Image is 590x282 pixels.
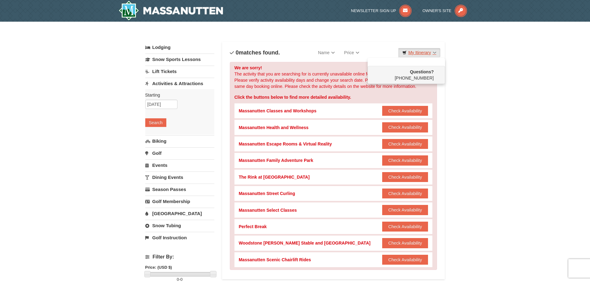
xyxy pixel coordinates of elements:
a: Golf Membership [145,196,214,207]
a: [GEOGRAPHIC_DATA] [145,208,214,219]
div: Massanutten Health and Wellness [239,124,308,131]
div: Massanutten Escape Rooms & Virtual Reality [239,141,332,147]
div: Perfect Break [239,223,267,230]
div: Woodstone [PERSON_NAME] Stable and [GEOGRAPHIC_DATA] [239,240,370,246]
span: 0 [177,277,179,282]
button: Check Availability [382,222,428,232]
div: The Rink at [GEOGRAPHIC_DATA] [239,174,310,180]
div: Click the buttons below to find more detailed availability. [234,94,433,100]
div: Massanutten Scenic Chairlift Rides [239,257,311,263]
span: Owner's Site [422,8,452,13]
a: Name [313,46,339,59]
div: Massanutten Select Classes [239,207,297,213]
a: Biking [145,135,214,147]
button: Check Availability [382,238,428,248]
a: Newsletter Sign Up [351,8,412,13]
a: Dining Events [145,171,214,183]
a: Golf Instruction [145,232,214,243]
strong: Price: (USD $) [145,265,172,270]
strong: Questions? [410,69,434,74]
a: Lift Tickets [145,66,214,77]
button: Check Availability [382,255,428,265]
button: Check Availability [382,189,428,198]
span: [PHONE_NUMBER] [372,69,434,80]
a: Activities & Attractions [145,78,214,89]
img: Massanutten Resort Logo [119,1,223,20]
a: Price [339,46,364,59]
div: The activity that you are searching for is currently unavailable online for the date you have sel... [230,62,437,270]
button: Search [145,118,166,127]
a: Massanutten Resort [119,1,223,20]
span: Newsletter Sign Up [351,8,396,13]
a: Golf [145,147,214,159]
div: Massanutten Street Curling [239,190,295,197]
button: Check Availability [382,106,428,116]
span: 0 [236,50,239,56]
span: 0 [180,277,182,282]
a: Snow Sports Lessons [145,54,214,65]
div: Massanutten Family Adventure Park [239,157,313,163]
a: Season Passes [145,184,214,195]
a: Owner's Site [422,8,467,13]
button: Check Availability [382,205,428,215]
button: Check Availability [382,155,428,165]
a: Lodging [145,42,214,53]
button: Check Availability [382,139,428,149]
label: Starting [145,92,210,98]
a: Snow Tubing [145,220,214,231]
a: My Itinerary [398,48,440,57]
h4: Filter By: [145,254,214,260]
a: Events [145,159,214,171]
strong: We are sorry! [234,65,262,70]
div: Massanutten Classes and Workshops [239,108,317,114]
h4: matches found. [230,50,280,56]
button: Check Availability [382,172,428,182]
button: Check Availability [382,122,428,132]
